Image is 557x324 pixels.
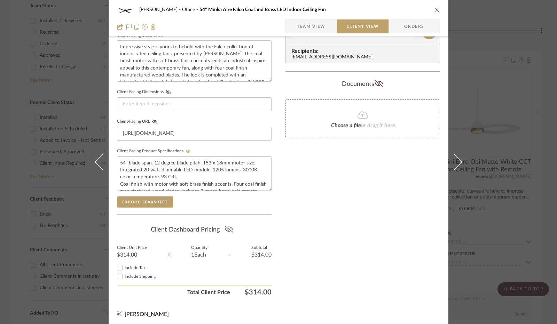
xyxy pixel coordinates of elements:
label: Client Unit Price [117,246,147,250]
button: Client-Facing URL [150,119,159,124]
div: Client Dashboard Pricing [117,222,272,238]
label: Subtotal [251,246,272,250]
span: Include Tax [125,266,146,270]
span: [PERSON_NAME] [139,7,182,12]
button: close [434,7,440,13]
span: [PERSON_NAME] [125,311,169,317]
span: 54" Minka Aire Falco Coal and Brass LED Indoor Ceiling Fan [199,7,326,12]
div: [EMAIL_ADDRESS][DOMAIN_NAME] [291,55,437,60]
div: $314.00 [251,252,272,258]
span: Client View [347,19,379,33]
span: Total Client Price [117,288,230,297]
span: $314.00 [230,288,272,297]
label: Client-Facing Product Specifications [117,149,193,154]
label: Quantity [191,246,207,250]
button: Client-Facing Product Specifications [183,149,193,154]
span: or drag it here. [361,123,397,128]
span: Choose a file [331,123,361,128]
button: Export Tearsheet [117,196,173,208]
div: X [167,251,171,259]
div: = [228,251,231,259]
label: Client-Facing Description [117,34,163,38]
span: Team View [297,19,325,33]
span: Include Shipping [125,274,156,278]
div: 1 Each [191,252,207,258]
div: $314.00 [117,252,147,258]
label: Client-Facing Dimensions [117,90,173,95]
span: Office [182,7,199,12]
div: Documents [285,79,440,90]
button: Client-Facing Dimensions [164,90,173,95]
input: Enter item URL [117,127,272,141]
span: Recipients: [291,48,437,54]
img: Remove from project [150,24,156,30]
input: Enter item dimensions [117,97,272,111]
span: Orders [397,19,432,33]
img: 8d5a98e3-8f9c-4594-9a6a-922ea7bd2abd_48x40.jpg [117,3,134,17]
label: Client-Facing URL [117,119,159,124]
